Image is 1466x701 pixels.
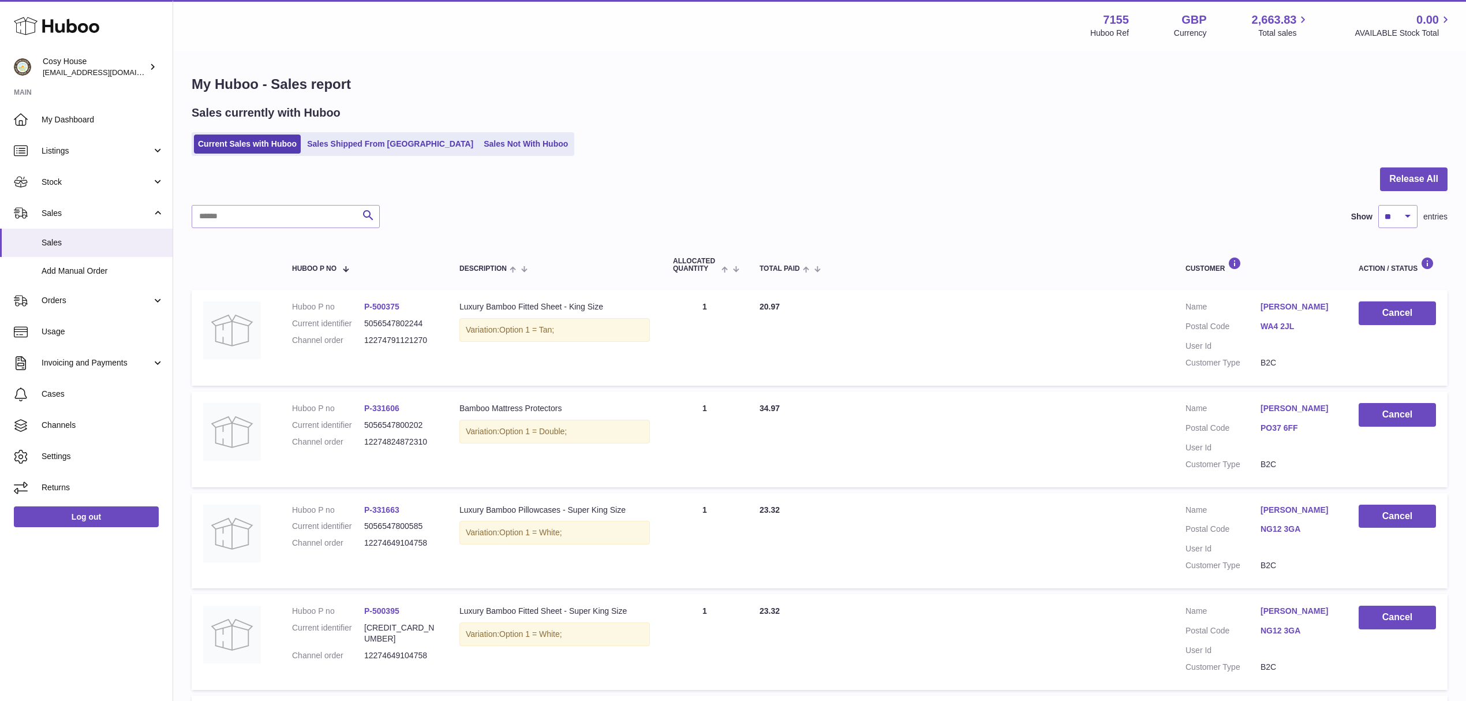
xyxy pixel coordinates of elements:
dt: Customer Type [1185,560,1261,571]
span: AVAILABLE Stock Total [1355,28,1452,39]
span: Usage [42,326,164,337]
span: 0.00 [1416,12,1439,28]
a: [PERSON_NAME] [1261,301,1336,312]
a: P-500375 [364,302,399,311]
dt: Huboo P no [292,301,364,312]
dt: Customer Type [1185,357,1261,368]
h1: My Huboo - Sales report [192,75,1448,94]
span: Option 1 = Double; [499,427,567,436]
a: [PERSON_NAME] [1261,606,1336,617]
dt: User Id [1185,341,1261,352]
dt: Postal Code [1185,625,1261,639]
dt: Customer Type [1185,662,1261,673]
dt: Postal Code [1185,321,1261,335]
img: no-photo.jpg [203,403,261,461]
span: Add Manual Order [42,266,164,277]
span: Settings [42,451,164,462]
span: [EMAIL_ADDRESS][DOMAIN_NAME] [43,68,170,77]
a: Sales Not With Huboo [480,135,572,154]
div: Variation: [459,521,650,545]
span: Cases [42,389,164,400]
h2: Sales currently with Huboo [192,105,341,121]
dt: Channel order [292,437,364,448]
dt: User Id [1185,645,1261,656]
a: 0.00 AVAILABLE Stock Total [1355,12,1452,39]
dt: Current identifier [292,521,364,532]
dd: 12274649104758 [364,538,436,549]
dt: Name [1185,403,1261,417]
a: [PERSON_NAME] [1261,403,1336,414]
span: Channels [42,420,164,431]
button: Release All [1380,167,1448,191]
img: no-photo.jpg [203,301,261,359]
a: NG12 3GA [1261,625,1336,636]
dt: Name [1185,606,1261,620]
dd: B2C [1261,357,1336,368]
dd: 5056547800585 [364,521,436,532]
div: Variation: [459,318,650,342]
span: Sales [42,237,164,248]
dd: 5056547802244 [364,318,436,329]
span: 34.97 [760,404,780,413]
div: Currency [1174,28,1207,39]
dt: Channel order [292,538,364,549]
a: P-331663 [364,505,399,514]
td: 1 [661,290,748,386]
span: Orders [42,295,152,306]
dt: Customer Type [1185,459,1261,470]
dd: 5056547800202 [364,420,436,431]
button: Cancel [1359,301,1436,325]
img: info@wholesomegoods.com [14,58,31,76]
span: Total paid [760,265,800,273]
span: Huboo P no [292,265,336,273]
dt: Postal Code [1185,423,1261,437]
label: Show [1351,211,1372,222]
span: Stock [42,177,152,188]
img: no-photo.jpg [203,505,261,562]
strong: 7155 [1103,12,1129,28]
dd: B2C [1261,662,1336,673]
button: Cancel [1359,403,1436,427]
dt: Huboo P no [292,606,364,617]
dt: Current identifier [292,622,364,644]
span: 23.32 [760,505,780,514]
div: Luxury Bamboo Fitted Sheet - King Size [459,301,650,312]
dt: Name [1185,505,1261,519]
button: Cancel [1359,606,1436,629]
dt: Current identifier [292,420,364,431]
a: Sales Shipped From [GEOGRAPHIC_DATA] [303,135,477,154]
span: Listings [42,146,152,156]
span: 2,663.83 [1252,12,1297,28]
div: Action / Status [1359,257,1436,273]
a: PO37 6FF [1261,423,1336,434]
span: Option 1 = White; [499,629,562,639]
dt: Channel order [292,650,364,661]
td: 1 [661,493,748,589]
button: Cancel [1359,505,1436,528]
span: Invoicing and Payments [42,357,152,368]
div: Customer [1185,257,1336,273]
div: Variation: [459,622,650,646]
dt: Huboo P no [292,403,364,414]
img: no-photo.jpg [203,606,261,663]
div: Luxury Bamboo Pillowcases - Super King Size [459,505,650,516]
div: Huboo Ref [1090,28,1129,39]
dt: User Id [1185,543,1261,554]
span: Total sales [1258,28,1310,39]
span: Returns [42,482,164,493]
dd: [CREDIT_CARD_NUMBER] [364,622,436,644]
strong: GBP [1181,12,1206,28]
span: Description [459,265,507,273]
span: Option 1 = White; [499,528,562,537]
span: 20.97 [760,302,780,311]
span: 23.32 [760,606,780,616]
dd: 12274791121270 [364,335,436,346]
dt: User Id [1185,442,1261,453]
a: WA4 2JL [1261,321,1336,332]
dd: 12274649104758 [364,650,436,661]
dt: Channel order [292,335,364,346]
a: NG12 3GA [1261,524,1336,535]
dd: B2C [1261,560,1336,571]
td: 1 [661,391,748,487]
dt: Current identifier [292,318,364,329]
